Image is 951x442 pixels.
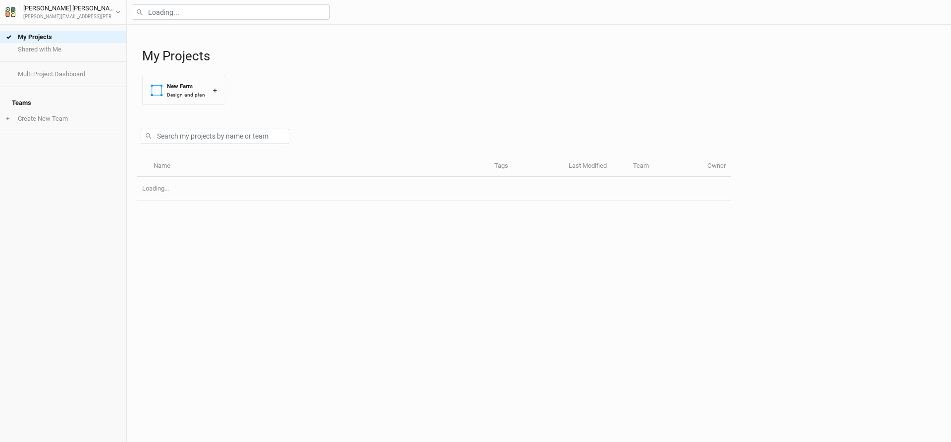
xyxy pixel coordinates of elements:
[213,85,217,96] div: +
[137,177,731,200] td: Loading...
[489,156,563,177] th: Tags
[132,4,330,20] input: Loading...
[142,76,225,105] button: New FarmDesign and plan+
[167,82,205,91] div: New Farm
[141,129,289,144] input: Search my projects by name or team
[702,156,731,177] th: Owner
[6,93,120,113] h4: Teams
[628,156,702,177] th: Team
[6,115,9,123] span: +
[23,13,115,21] div: [PERSON_NAME][EMAIL_ADDRESS][PERSON_NAME][DOMAIN_NAME]
[23,3,115,13] div: [PERSON_NAME] [PERSON_NAME]
[5,3,121,21] button: [PERSON_NAME] [PERSON_NAME][PERSON_NAME][EMAIL_ADDRESS][PERSON_NAME][DOMAIN_NAME]
[167,91,205,98] div: Design and plan
[563,156,628,177] th: Last Modified
[142,49,941,64] h1: My Projects
[148,156,488,177] th: Name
